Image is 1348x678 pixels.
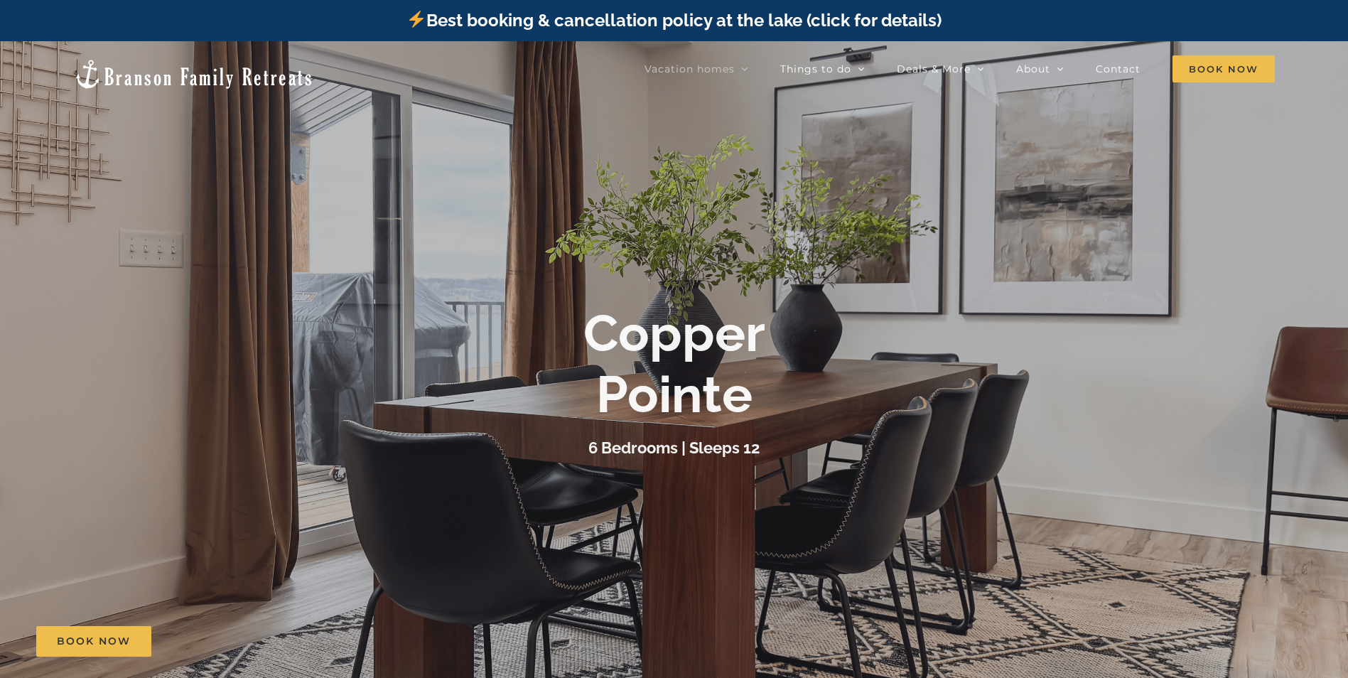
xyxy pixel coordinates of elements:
a: Things to do [780,55,865,83]
a: About [1016,55,1064,83]
span: Vacation homes [645,64,735,74]
span: Deals & More [897,64,971,74]
span: Book Now [1172,55,1275,82]
a: Best booking & cancellation policy at the lake (click for details) [406,10,941,31]
a: Deals & More [897,55,984,83]
span: Things to do [780,64,851,74]
b: Copper Pointe [583,303,765,424]
a: Contact [1096,55,1141,83]
span: Contact [1096,64,1141,74]
span: About [1016,64,1050,74]
img: ⚡️ [408,11,425,28]
a: Vacation homes [645,55,748,83]
span: Book Now [57,635,131,647]
nav: Main Menu [645,55,1275,83]
img: Branson Family Retreats Logo [73,58,314,90]
h3: 6 Bedrooms | Sleeps 12 [588,438,760,456]
a: Book Now [36,626,151,657]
